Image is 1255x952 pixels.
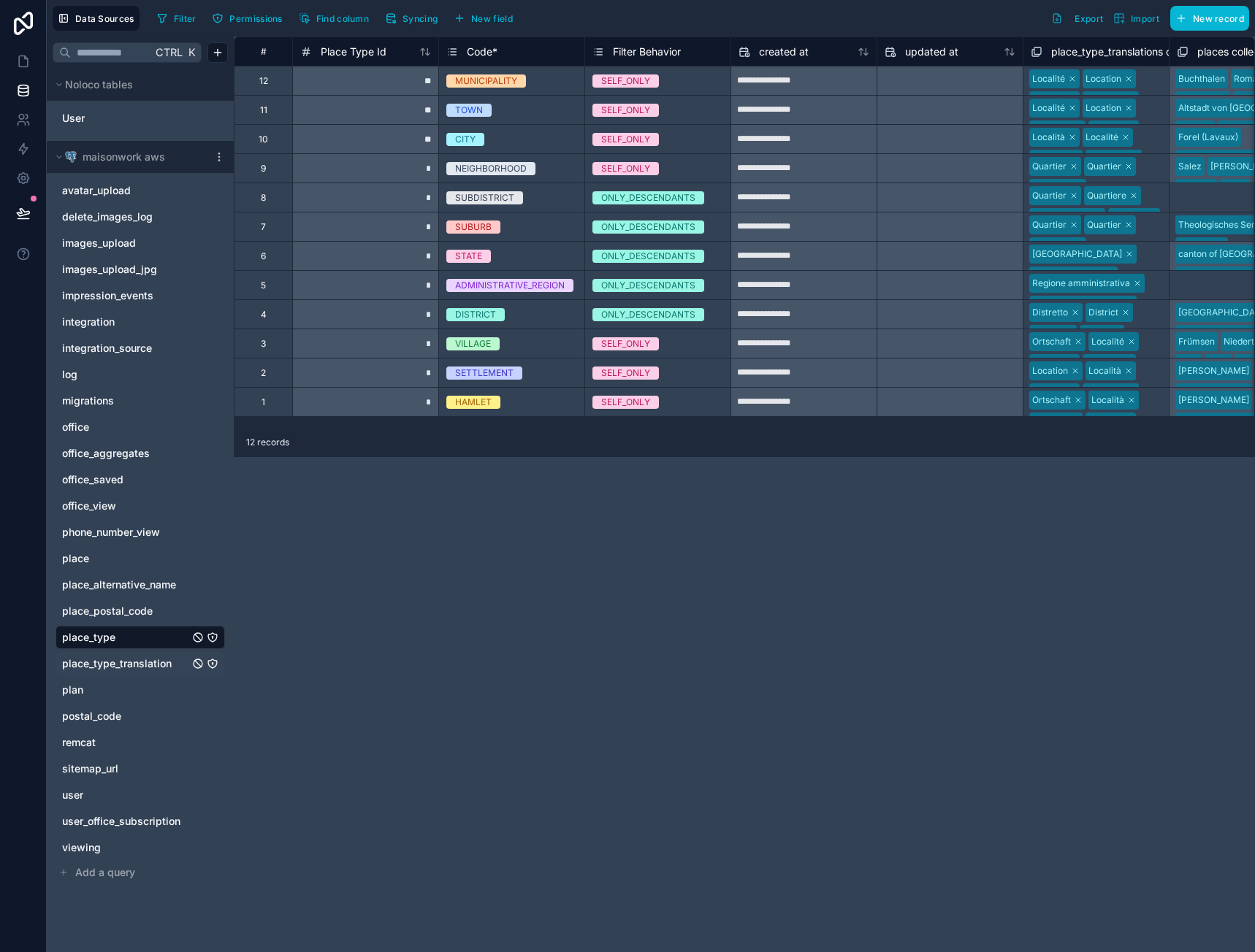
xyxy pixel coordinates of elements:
span: images_upload_jpg [62,262,157,277]
div: NEIGHBORHOOD [455,162,527,175]
a: Syncing [380,7,449,29]
span: images_upload [62,236,136,250]
span: place_alternative_name [62,577,176,592]
div: Località [1091,123,1124,137]
div: SELF_ONLY [601,104,650,117]
button: Add a query [56,862,225,883]
a: office [62,420,189,434]
span: Data Sources [75,13,134,24]
div: Localité [1032,101,1065,115]
div: ONLY_DESCENDANTS [601,308,695,321]
div: 8 [261,192,266,204]
span: updated at [905,45,958,59]
span: impression_events [62,288,153,303]
div: 4 [261,309,267,320]
a: postal_code [62,709,189,723]
div: [GEOGRAPHIC_DATA] [1032,247,1122,261]
a: office_view [62,499,189,513]
div: Distretto [1032,306,1068,319]
div: Località [1032,357,1065,370]
a: viewing [62,840,189,855]
div: SELF_ONLY [601,366,650,380]
div: Località [1032,94,1065,107]
div: SETTLEMENT [455,366,514,380]
div: # [245,46,281,57]
div: 9 [261,163,266,174]
span: Add a query [75,865,135,880]
a: Permissions [207,7,293,29]
div: User [56,107,225,130]
div: Localité [1091,335,1124,348]
div: Localité [1032,72,1065,85]
div: migrations [56,389,225,412]
div: MUNICIPALITY [455,74,517,88]
span: place_type [62,630,115,645]
span: Code * [467,45,497,59]
div: Quartiere [1087,189,1126,202]
div: Ortschaft [1032,394,1071,407]
div: remcat [56,731,225,754]
a: integration [62,315,189,329]
div: Ortschaft [1032,335,1071,348]
div: Località [1032,131,1065,144]
div: Localité [1086,131,1118,144]
span: integration_source [62,341,152,356]
span: user_office_subscription [62,814,180,829]
span: office_view [62,499,116,513]
div: Bezirk [1083,328,1110,341]
img: Postgres logo [65,151,77,163]
a: office_saved [62,472,189,487]
span: postal_code [62,709,121,723]
div: STATE [455,250,482,263]
div: SUBDISTRICT [455,191,514,204]
span: log [62,367,77,382]
span: sitemap_url [62,761,118,776]
div: ONLY_DESCENDANTS [601,250,695,263]
div: Quartier [1087,218,1121,231]
span: Export [1075,13,1103,24]
div: VILLAGE [455,337,491,350]
span: User [62,111,85,126]
div: Location [1032,415,1068,429]
span: migrations [62,394,114,408]
div: office_aggregates [56,442,225,465]
a: impression_events [62,288,189,303]
a: images_upload_jpg [62,262,189,277]
button: Data Sources [53,6,140,31]
div: Località [1088,364,1121,377]
div: avatar_upload [56,179,225,202]
div: delete_images_log [56,205,225,229]
div: 6 [261,250,266,262]
a: user_office_subscription [62,814,189,829]
div: Regione amministrativa [1032,277,1130,290]
span: plan [62,683,83,697]
div: SELF_ONLY [601,162,650,175]
div: place [56,547,225,570]
div: Location [1032,153,1068,166]
span: New field [471,13,513,24]
div: postal_code [56,705,225,728]
div: DISTRICT [455,308,496,321]
div: SELF_ONLY [601,133,650,146]
button: Filter [151,7,202,29]
span: Filter [174,13,197,24]
span: place [62,551,89,566]
a: integration_source [62,341,189,356]
a: place_postal_code [62,604,189,618]
div: Localité [1088,415,1121,429]
div: ONLY_DESCENDANTS [601,220,695,234]
span: office_saved [62,472,123,487]
div: Quartier [1032,160,1067,173]
div: Quartier [1032,218,1067,231]
div: Ortschaft [1086,386,1124,399]
button: Import [1108,6,1164,31]
span: K [186,47,197,58]
div: 2 [261,367,266,379]
a: images_upload [62,236,189,250]
div: Quartiere [1032,182,1072,195]
div: TOWN [455,104,483,117]
span: phone_number_view [62,525,160,540]
div: Location [1086,72,1121,85]
button: New record [1170,6,1249,31]
span: place_type_translations collection [1051,45,1211,59]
